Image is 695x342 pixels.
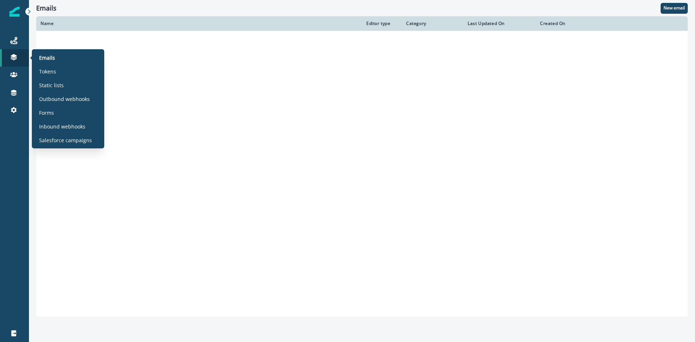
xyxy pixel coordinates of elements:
[35,66,101,77] a: Tokens
[35,135,101,145] a: Salesforce campaigns
[39,81,64,89] p: Static lists
[468,21,531,26] div: Last Updated On
[35,80,101,90] a: Static lists
[366,21,397,26] div: Editor type
[39,54,55,62] p: Emails
[36,4,56,12] h1: Emails
[661,3,688,14] button: New email
[35,52,101,63] a: Emails
[39,136,92,144] p: Salesforce campaigns
[664,5,685,10] p: New email
[35,107,101,118] a: Forms
[406,21,459,26] div: Category
[9,7,20,17] img: Inflection
[39,109,54,117] p: Forms
[39,95,90,103] p: Outbound webhooks
[39,123,85,130] p: Inbound webhooks
[35,121,101,132] a: Inbound webhooks
[39,68,56,75] p: Tokens
[35,93,101,104] a: Outbound webhooks
[540,21,604,26] div: Created On
[41,21,358,26] div: Name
